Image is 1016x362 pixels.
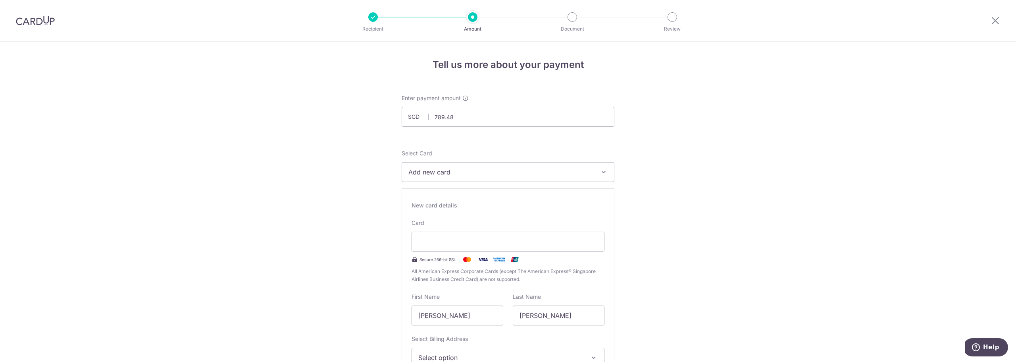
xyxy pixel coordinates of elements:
label: Select Billing Address [412,335,468,343]
button: Add new card [402,162,614,182]
span: Enter payment amount [402,94,461,102]
p: Recipient [344,25,402,33]
h4: Tell us more about your payment [402,58,614,72]
img: .alt.amex [491,255,507,264]
img: Visa [475,255,491,264]
input: Cardholder First Name [412,306,503,325]
p: Review [643,25,702,33]
div: New card details [412,201,604,209]
input: 0.00 [402,107,614,127]
img: .alt.unionpay [507,255,523,264]
label: Last Name [513,293,541,301]
img: CardUp [16,16,55,25]
input: Cardholder Last Name [513,306,604,325]
span: Secure 256-bit SSL [419,256,456,263]
img: Mastercard [459,255,475,264]
p: Document [543,25,602,33]
span: translation missing: en.payables.payment_networks.credit_card.summary.labels.select_card [402,150,432,157]
span: All American Express Corporate Cards (except The American Express® Singapore Airlines Business Cr... [412,267,604,283]
p: Amount [443,25,502,33]
label: Card [412,219,424,227]
iframe: Secure card payment input frame [418,237,598,246]
label: First Name [412,293,440,301]
span: SGD [408,113,429,121]
span: Add new card [408,167,593,177]
iframe: Opens a widget where you can find more information [965,338,1008,358]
